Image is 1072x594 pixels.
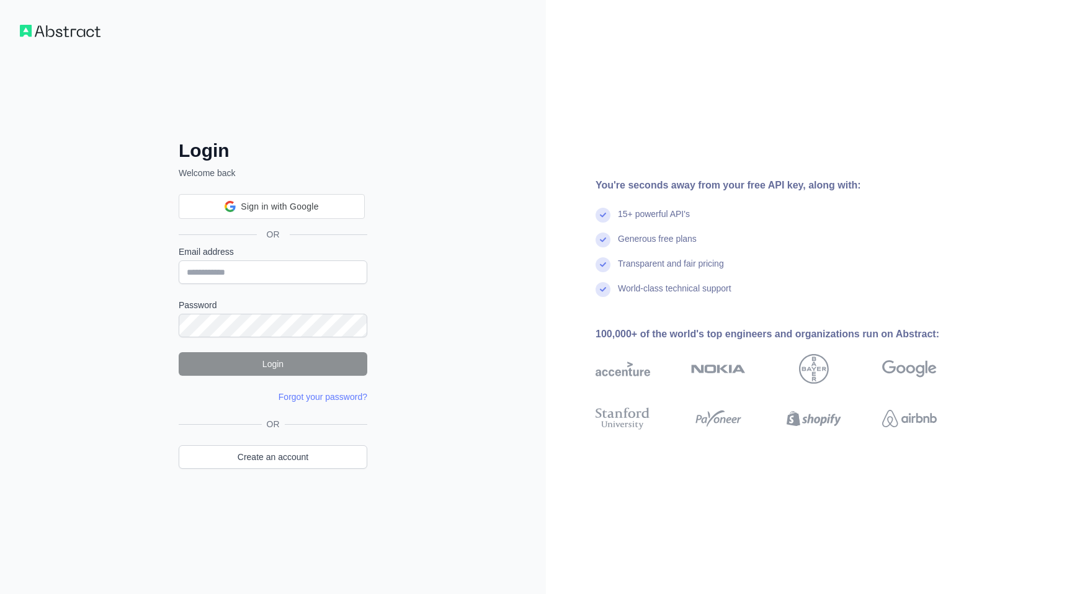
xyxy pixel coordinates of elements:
div: Generous free plans [618,233,697,257]
img: check mark [596,282,610,297]
img: accenture [596,354,650,384]
div: Transparent and fair pricing [618,257,724,282]
button: Login [179,352,367,376]
img: Workflow [20,25,100,37]
img: payoneer [691,405,746,432]
img: bayer [799,354,829,384]
p: Welcome back [179,167,367,179]
img: airbnb [882,405,937,432]
div: World-class technical support [618,282,731,307]
label: Password [179,299,367,311]
h2: Login [179,140,367,162]
span: OR [262,418,285,430]
img: check mark [596,233,610,247]
div: 15+ powerful API's [618,208,690,233]
img: google [882,354,937,384]
img: stanford university [596,405,650,432]
span: Sign in with Google [241,200,318,213]
a: Forgot your password? [279,392,367,402]
div: You're seconds away from your free API key, along with: [596,178,976,193]
label: Email address [179,246,367,258]
div: 100,000+ of the world's top engineers and organizations run on Abstract: [596,327,976,342]
a: Create an account [179,445,367,469]
img: nokia [691,354,746,384]
span: OR [257,228,290,241]
img: check mark [596,257,610,272]
img: shopify [787,405,841,432]
div: Sign in with Google [179,194,365,219]
img: check mark [596,208,610,223]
